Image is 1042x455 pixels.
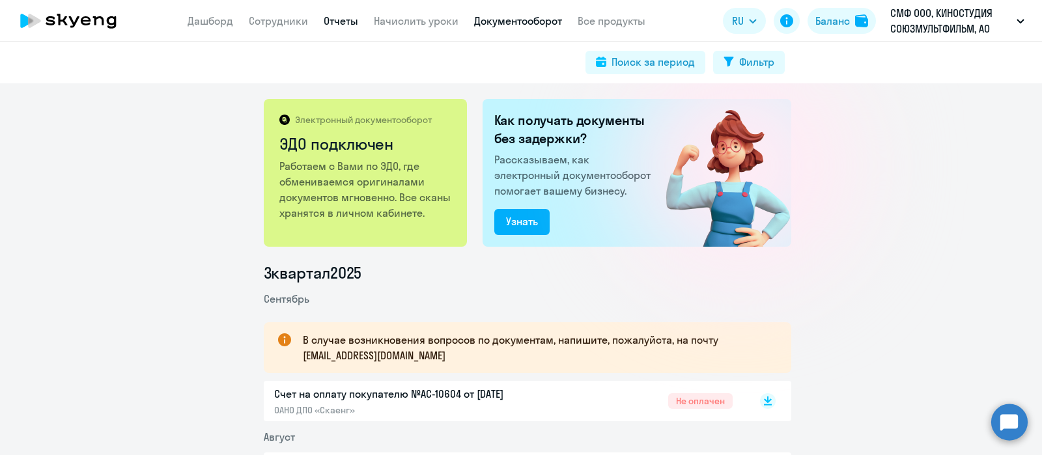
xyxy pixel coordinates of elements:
[494,209,550,235] button: Узнать
[249,14,308,27] a: Сотрудники
[264,292,309,305] span: Сентябрь
[723,8,766,34] button: RU
[274,386,733,416] a: Счет на оплату покупателю №AC-10604 от [DATE]ОАНО ДПО «Скаенг»Не оплачен
[188,14,233,27] a: Дашборд
[855,14,868,27] img: balance
[506,214,538,229] div: Узнать
[612,54,695,70] div: Поиск за период
[279,133,453,154] h2: ЭДО подключен
[324,14,358,27] a: Отчеты
[264,262,791,283] li: 3 квартал 2025
[815,13,850,29] div: Баланс
[732,13,744,29] span: RU
[578,14,645,27] a: Все продукты
[713,51,785,74] button: Фильтр
[668,393,733,409] span: Не оплачен
[494,152,656,199] p: Рассказываем, как электронный документооборот помогает вашему бизнесу.
[890,5,1011,36] p: СМФ ООО, КИНОСТУДИЯ СОЮЗМУЛЬТФИЛЬМ, АО
[279,158,453,221] p: Работаем с Вами по ЭДО, где обмениваемся оригиналами документов мгновенно. Все сканы хранятся в л...
[808,8,876,34] button: Балансbalance
[474,14,562,27] a: Документооборот
[494,111,656,148] h2: Как получать документы без задержки?
[585,51,705,74] button: Поиск за период
[645,99,791,247] img: connected
[374,14,458,27] a: Начислить уроки
[884,5,1031,36] button: СМФ ООО, КИНОСТУДИЯ СОЮЗМУЛЬТФИЛЬМ, АО
[739,54,774,70] div: Фильтр
[303,332,768,363] p: В случае возникновения вопросов по документам, напишите, пожалуйста, на почту [EMAIL_ADDRESS][DOM...
[274,386,548,402] p: Счет на оплату покупателю №AC-10604 от [DATE]
[295,114,432,126] p: Электронный документооборот
[264,430,295,443] span: Август
[274,404,548,416] p: ОАНО ДПО «Скаенг»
